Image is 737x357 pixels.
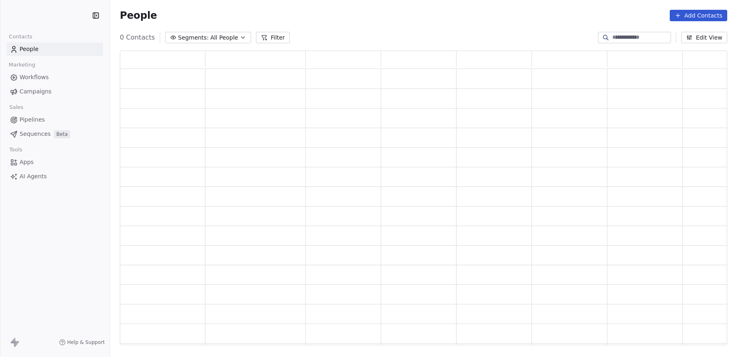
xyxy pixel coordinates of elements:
a: Workflows [7,71,103,84]
span: Campaigns [20,87,51,96]
span: People [120,9,157,22]
span: Marketing [5,59,39,71]
span: Sales [6,101,27,113]
span: Segments: [178,33,209,42]
span: Contacts [5,31,36,43]
span: Beta [54,130,70,138]
span: All People [210,33,238,42]
a: People [7,42,103,56]
a: SequencesBeta [7,127,103,141]
span: Sequences [20,130,51,138]
a: Help & Support [59,339,105,346]
button: Filter [256,32,290,43]
span: Pipelines [20,115,45,124]
span: People [20,45,39,53]
a: AI Agents [7,170,103,183]
span: Help & Support [67,339,105,346]
button: Edit View [681,32,727,43]
button: Add Contacts [670,10,727,21]
span: Workflows [20,73,49,82]
span: 0 Contacts [120,33,155,42]
a: Pipelines [7,113,103,126]
a: Campaigns [7,85,103,98]
span: Apps [20,158,34,166]
span: AI Agents [20,172,47,181]
a: Apps [7,155,103,169]
span: Tools [6,144,26,156]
